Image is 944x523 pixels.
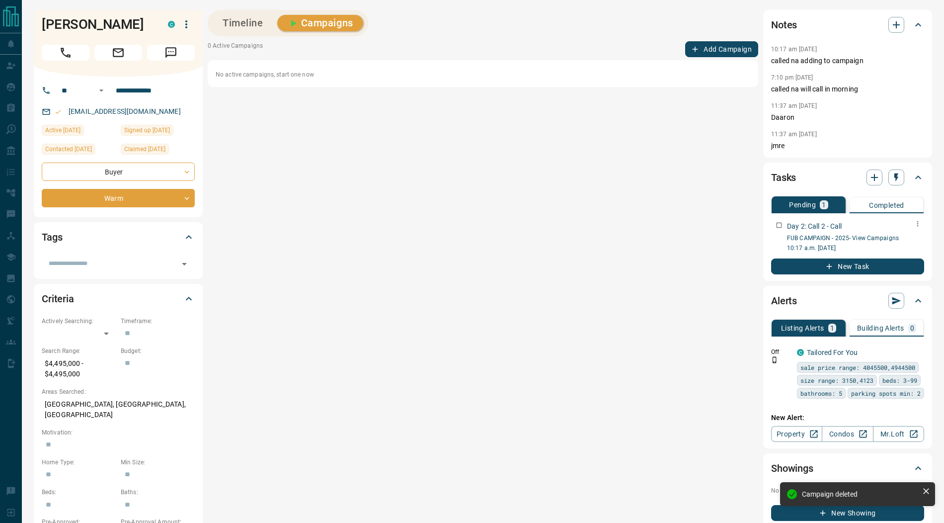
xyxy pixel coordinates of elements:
p: Listing Alerts [781,325,824,332]
p: 10:17 am [DATE] [771,46,817,53]
h2: Alerts [771,293,797,309]
div: Notes [771,13,924,37]
p: Home Type: [42,458,116,467]
span: size range: 3150,4123 [800,375,873,385]
button: Open [177,257,191,271]
a: FUB CAMPAIGN - 2025- View Campaigns [787,235,899,242]
span: Contacted [DATE] [45,144,92,154]
a: Tailored For You [807,349,858,356]
div: Showings [771,456,924,480]
div: Mon Aug 11 2025 [42,125,116,139]
p: Search Range: [42,347,116,355]
span: sale price range: 4045500,4944500 [800,362,915,372]
p: 0 [910,325,914,332]
span: parking spots min: 2 [851,388,921,398]
p: No showings booked [771,486,924,495]
p: Pending [789,201,816,208]
p: Day 2: Call 2 - Call [787,221,842,232]
p: Beds: [42,488,116,497]
a: Mr.Loft [873,426,924,442]
p: [GEOGRAPHIC_DATA], [GEOGRAPHIC_DATA], [GEOGRAPHIC_DATA] [42,396,195,423]
button: New Showing [771,505,924,521]
a: [EMAIL_ADDRESS][DOMAIN_NAME] [69,107,181,115]
div: Tags [42,225,195,249]
h1: [PERSON_NAME] [42,16,153,32]
div: Alerts [771,289,924,313]
div: Mon Aug 11 2025 [121,144,195,158]
p: Actively Searching: [42,317,116,326]
p: called na will call in morning [771,84,924,94]
p: 1 [822,201,826,208]
p: Building Alerts [857,325,904,332]
span: Signed up [DATE] [124,125,170,135]
a: Property [771,426,822,442]
button: Timeline [213,15,273,31]
div: Campaign deleted [802,490,918,498]
p: Completed [869,202,904,209]
p: Budget: [121,347,195,355]
svg: Email Valid [55,108,62,115]
span: Email [94,45,142,61]
p: Daaron [771,112,924,123]
p: Min Size: [121,458,195,467]
button: Open [95,85,107,96]
div: Tasks [771,166,924,189]
p: 0 Active Campaigns [208,41,263,57]
button: Campaigns [277,15,363,31]
span: Active [DATE] [45,125,80,135]
h2: Notes [771,17,797,33]
a: Condos [822,426,873,442]
p: Baths: [121,488,195,497]
div: Mon Aug 11 2025 [42,144,116,158]
h2: Tags [42,229,62,245]
span: Message [147,45,195,61]
div: condos.ca [168,21,175,28]
button: Add Campaign [685,41,758,57]
p: 11:37 am [DATE] [771,131,817,138]
span: Call [42,45,89,61]
span: bathrooms: 5 [800,388,842,398]
p: Off [771,348,791,356]
p: 1 [830,325,834,332]
p: No active campaigns, start one now [216,70,750,79]
h2: Criteria [42,291,74,307]
button: New Task [771,259,924,274]
p: $4,495,000 - $4,495,000 [42,355,116,382]
p: New Alert: [771,413,924,423]
p: called na adding to campaign [771,56,924,66]
h2: Showings [771,460,813,476]
p: Motivation: [42,428,195,437]
span: beds: 3-99 [882,375,917,385]
p: 10:17 a.m. [DATE] [787,244,924,253]
p: jmre [771,141,924,151]
div: condos.ca [797,349,804,356]
h2: Tasks [771,170,796,185]
p: 7:10 pm [DATE] [771,74,813,81]
p: 11:37 am [DATE] [771,102,817,109]
p: Timeframe: [121,317,195,326]
div: Warm [42,189,195,207]
span: Claimed [DATE] [124,144,165,154]
svg: Push Notification Only [771,356,778,363]
div: Mon Aug 11 2025 [121,125,195,139]
div: Criteria [42,287,195,311]
p: Areas Searched: [42,387,195,396]
div: Buyer [42,163,195,181]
